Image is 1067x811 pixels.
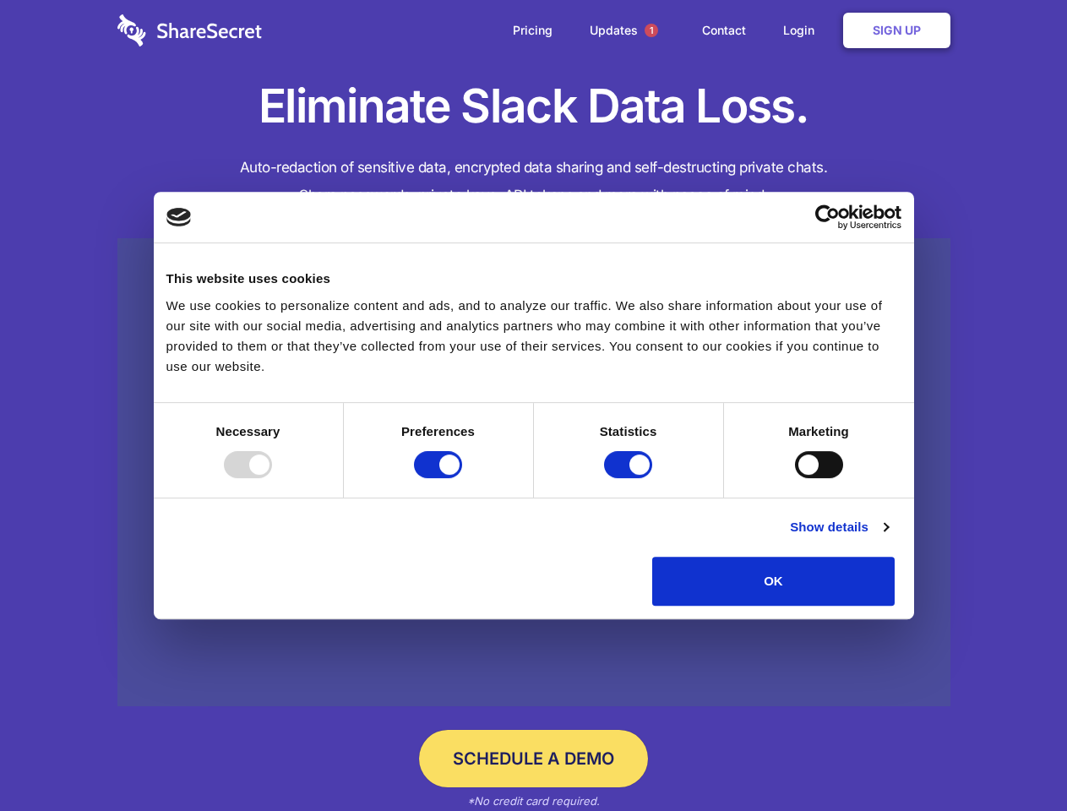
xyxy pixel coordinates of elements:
a: Schedule a Demo [419,730,648,787]
a: Show details [790,517,888,537]
button: OK [652,557,895,606]
div: This website uses cookies [166,269,901,289]
a: Usercentrics Cookiebot - opens in a new window [754,204,901,230]
a: Contact [685,4,763,57]
div: We use cookies to personalize content and ads, and to analyze our traffic. We also share informat... [166,296,901,377]
a: Wistia video thumbnail [117,238,950,707]
strong: Preferences [401,424,475,438]
span: 1 [645,24,658,37]
img: logo [166,208,192,226]
a: Pricing [496,4,569,57]
strong: Necessary [216,424,280,438]
a: Sign Up [843,13,950,48]
strong: Statistics [600,424,657,438]
h4: Auto-redaction of sensitive data, encrypted data sharing and self-destructing private chats. Shar... [117,154,950,210]
h1: Eliminate Slack Data Loss. [117,76,950,137]
img: logo-wordmark-white-trans-d4663122ce5f474addd5e946df7df03e33cb6a1c49d2221995e7729f52c070b2.svg [117,14,262,46]
a: Login [766,4,840,57]
strong: Marketing [788,424,849,438]
em: *No credit card required. [467,794,600,808]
